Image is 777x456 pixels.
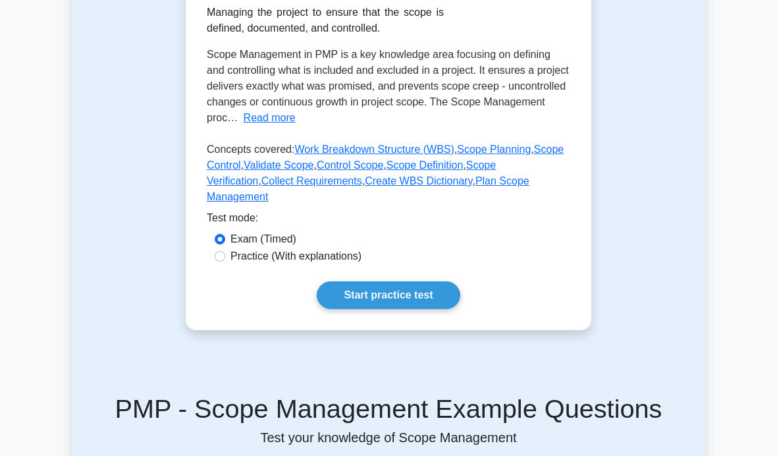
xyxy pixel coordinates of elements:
p: Concepts covered: , , , , , , , , , [207,142,570,210]
a: Start practice test [317,281,460,309]
a: Control Scope [317,159,383,171]
a: Collect Requirements [261,175,362,186]
button: Read more [244,110,296,126]
a: Scope Verification [207,159,496,186]
a: Scope Control [207,144,564,171]
h5: PMP - Scope Management Example Questions [88,393,689,425]
p: Test your knowledge of Scope Management [88,430,689,445]
a: Work Breakdown Structure (WBS) [294,144,454,155]
a: Validate Scope [244,159,313,171]
a: Scope Definition [387,159,464,171]
div: Managing the project to ensure that the scope is defined, documented, and controlled. [207,5,444,36]
a: Create WBS Dictionary [365,175,472,186]
div: Test mode: [207,210,570,231]
label: Exam (Timed) [230,231,296,247]
span: Scope Management in PMP is a key knowledge area focusing on defining and controlling what is incl... [207,49,569,123]
a: Scope Planning [457,144,531,155]
a: Plan Scope Management [207,175,529,202]
label: Practice (With explanations) [230,248,362,264]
